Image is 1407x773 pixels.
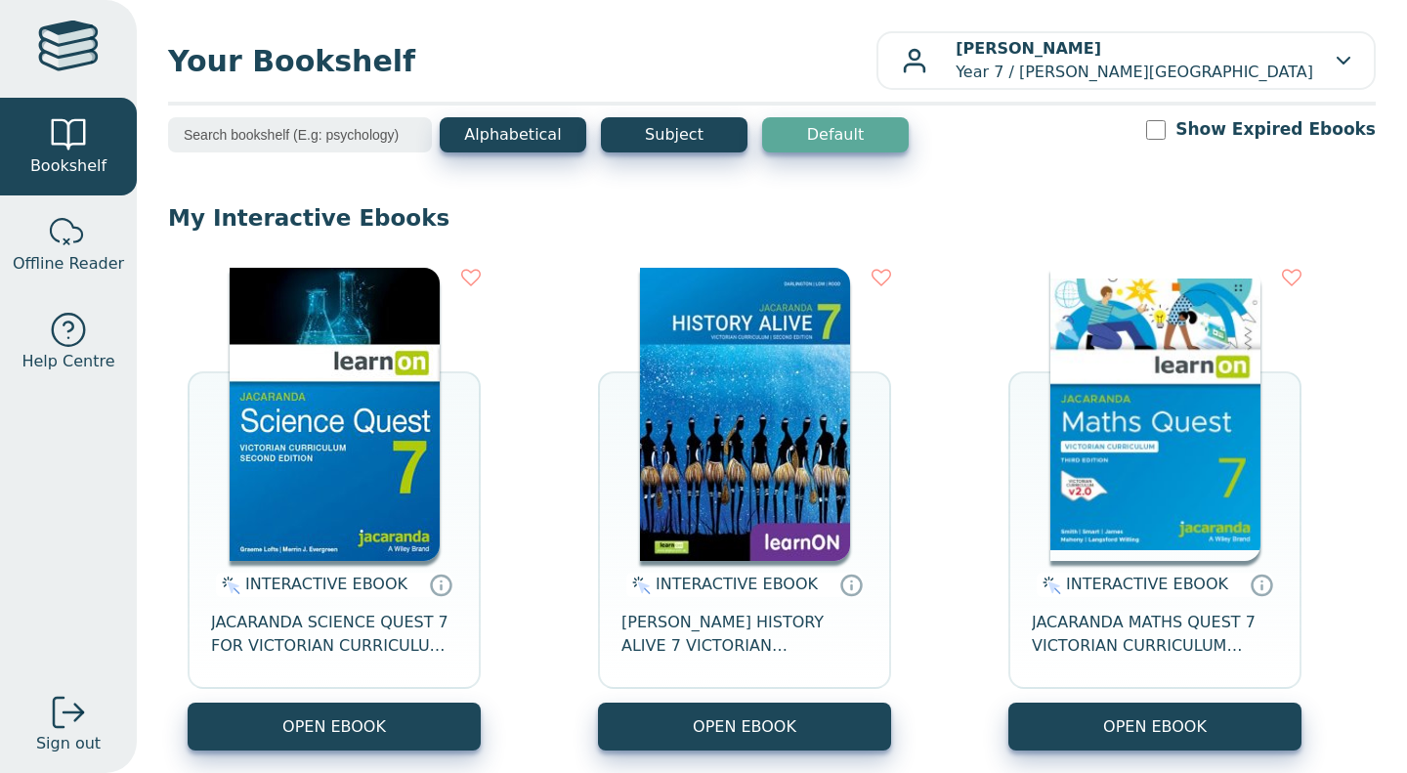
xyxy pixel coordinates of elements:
a: Interactive eBooks are accessed online via the publisher’s portal. They contain interactive resou... [839,573,863,596]
input: Search bookshelf (E.g: psychology) [168,117,432,152]
p: My Interactive Ebooks [168,203,1376,233]
b: [PERSON_NAME] [956,39,1101,58]
span: JACARANDA MATHS QUEST 7 VICTORIAN CURRICULUM LEARNON EBOOK 3E [1032,611,1278,658]
span: Offline Reader [13,252,124,276]
button: Alphabetical [440,117,586,152]
a: Interactive eBooks are accessed online via the publisher’s portal. They contain interactive resou... [429,573,452,596]
img: 329c5ec2-5188-ea11-a992-0272d098c78b.jpg [230,268,440,561]
span: Your Bookshelf [168,39,876,83]
p: Year 7 / [PERSON_NAME][GEOGRAPHIC_DATA] [956,37,1313,84]
span: Help Centre [21,350,114,373]
button: OPEN EBOOK [188,703,481,751]
span: [PERSON_NAME] HISTORY ALIVE 7 VICTORIAN CURRICULUM LEARNON EBOOK 2E [621,611,868,658]
img: interactive.svg [626,574,651,597]
button: [PERSON_NAME]Year 7 / [PERSON_NAME][GEOGRAPHIC_DATA] [876,31,1376,90]
span: Bookshelf [30,154,107,178]
span: Sign out [36,732,101,755]
button: Subject [601,117,747,152]
button: OPEN EBOOK [1008,703,1301,751]
button: OPEN EBOOK [598,703,891,751]
a: Interactive eBooks are accessed online via the publisher’s portal. They contain interactive resou... [1250,573,1273,596]
img: interactive.svg [1037,574,1061,597]
img: d4781fba-7f91-e911-a97e-0272d098c78b.jpg [640,268,850,561]
img: b87b3e28-4171-4aeb-a345-7fa4fe4e6e25.jpg [1050,268,1260,561]
label: Show Expired Ebooks [1175,117,1376,142]
span: JACARANDA SCIENCE QUEST 7 FOR VICTORIAN CURRICULUM LEARNON 2E EBOOK [211,611,457,658]
span: INTERACTIVE EBOOK [245,575,407,593]
span: INTERACTIVE EBOOK [1066,575,1228,593]
button: Default [762,117,909,152]
img: interactive.svg [216,574,240,597]
span: INTERACTIVE EBOOK [656,575,818,593]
